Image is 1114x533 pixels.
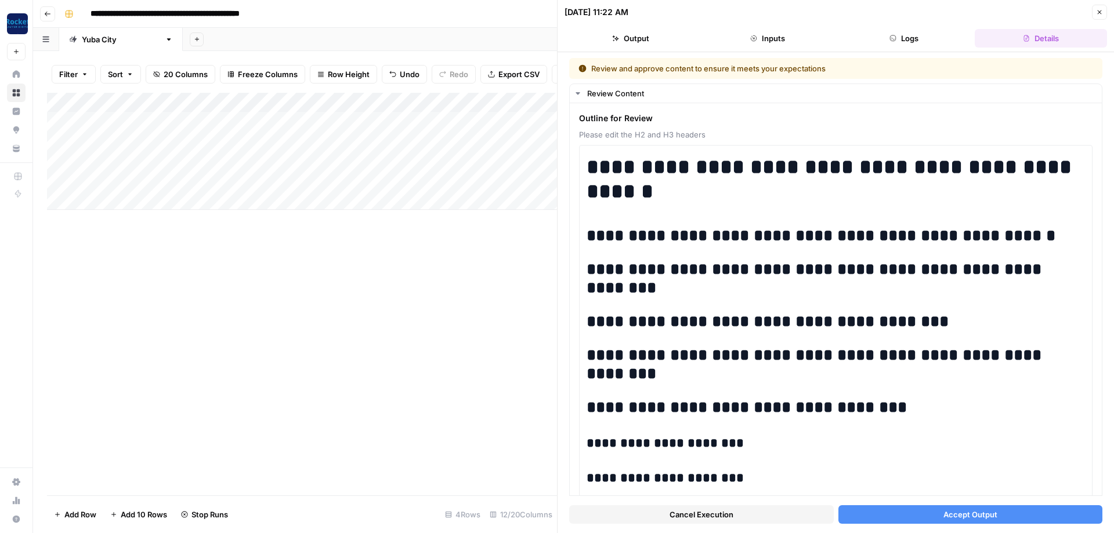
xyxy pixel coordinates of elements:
a: Settings [7,473,26,491]
button: Details [975,29,1107,48]
button: 20 Columns [146,65,215,84]
button: Undo [382,65,427,84]
button: Accept Output [838,505,1103,524]
span: Add Row [64,509,96,520]
span: Cancel Execution [670,509,733,520]
span: Row Height [328,68,370,80]
button: Redo [432,65,476,84]
button: Freeze Columns [220,65,305,84]
div: [DATE] 11:22 AM [565,6,628,18]
a: [GEOGRAPHIC_DATA] [59,28,183,51]
span: Sort [108,68,123,80]
button: Add 10 Rows [103,505,174,524]
span: 20 Columns [164,68,208,80]
a: Your Data [7,139,26,158]
span: Filter [59,68,78,80]
div: Review and approve content to ensure it meets your expectations [578,63,960,74]
button: Output [565,29,697,48]
img: Rocket Pilots Logo [7,13,28,34]
span: Redo [450,68,468,80]
button: Stop Runs [174,505,235,524]
span: Stop Runs [191,509,228,520]
button: Help + Support [7,510,26,528]
button: Logs [838,29,971,48]
span: Accept Output [943,509,997,520]
span: Please edit the H2 and H3 headers [579,129,1093,140]
button: Inputs [701,29,834,48]
a: Home [7,65,26,84]
a: Insights [7,102,26,121]
div: [GEOGRAPHIC_DATA] [82,34,160,45]
button: Cancel Execution [569,505,834,524]
span: Outline for Review [579,113,1093,124]
span: Undo [400,68,419,80]
button: Row Height [310,65,377,84]
span: Add 10 Rows [121,509,167,520]
button: Sort [100,65,141,84]
span: Freeze Columns [238,68,298,80]
a: Browse [7,84,26,102]
div: 12/20 Columns [485,505,557,524]
button: Filter [52,65,96,84]
button: Add Row [47,505,103,524]
span: Export CSV [498,68,540,80]
div: Review Content [587,88,1095,99]
button: Review Content [570,84,1102,103]
button: Workspace: Rocket Pilots [7,9,26,38]
button: Export CSV [480,65,547,84]
a: Usage [7,491,26,510]
a: Opportunities [7,121,26,139]
div: 4 Rows [440,505,485,524]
